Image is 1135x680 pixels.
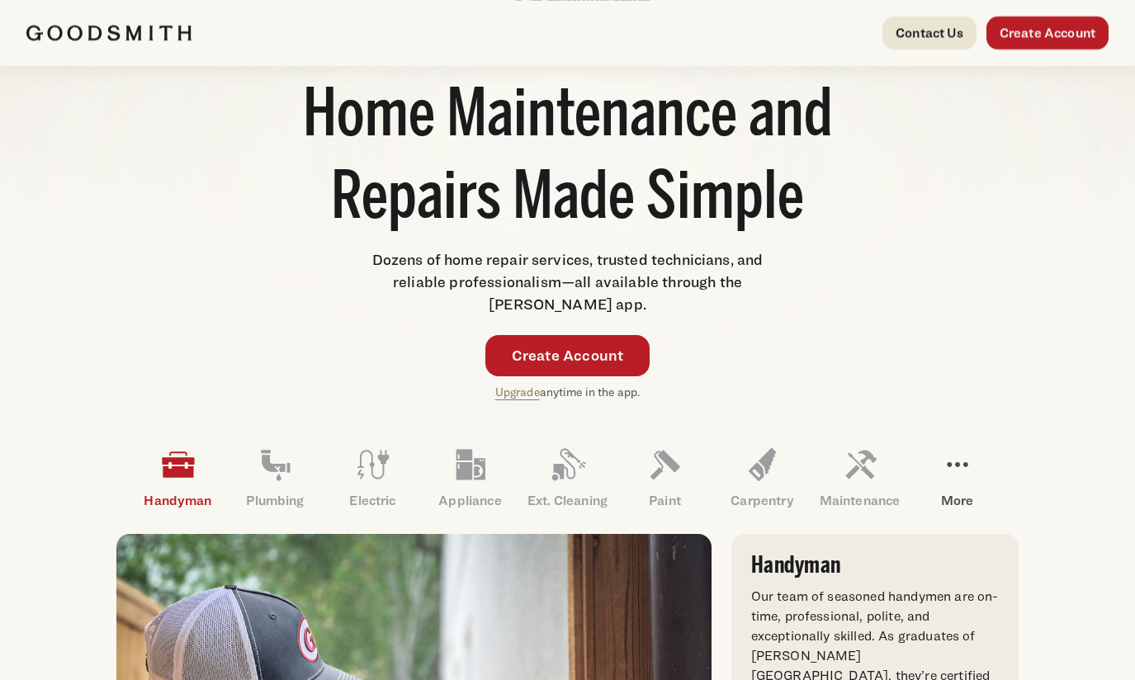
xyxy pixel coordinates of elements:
a: Maintenance [811,435,909,521]
a: Handyman [130,435,227,521]
p: anytime in the app. [495,383,641,402]
a: Appliance [422,435,519,521]
a: Carpentry [714,435,811,521]
p: Paint [617,491,714,511]
p: Ext. Cleaning [519,491,617,511]
a: Contact Us [882,17,977,50]
a: Ext. Cleaning [519,435,617,521]
a: Plumbing [227,435,324,521]
p: Electric [324,491,422,511]
a: More [909,435,1006,521]
span: Dozens of home repair services, trusted technicians, and reliable professionalism—all available t... [372,251,764,313]
img: Goodsmith [26,25,192,41]
a: Electric [324,435,422,521]
a: Paint [617,435,714,521]
p: Maintenance [811,491,909,511]
h3: Handyman [751,554,999,577]
p: More [909,491,1006,511]
p: Handyman [130,491,227,511]
a: Upgrade [495,385,540,399]
a: Create Account [485,335,650,376]
h1: Home Maintenance and Repairs Made Simple [297,77,839,242]
p: Plumbing [227,491,324,511]
p: Appliance [422,491,519,511]
a: Create Account [986,17,1109,50]
p: Carpentry [714,491,811,511]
